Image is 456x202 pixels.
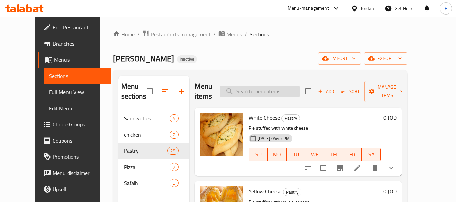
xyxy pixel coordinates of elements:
span: Add item [315,86,337,97]
h6: 0 JOD [383,186,397,196]
span: Branches [53,39,106,48]
a: Edit Menu [44,100,111,116]
span: E [445,5,447,12]
span: Pastry [283,188,301,196]
span: 5 [170,180,178,186]
span: Pastry [282,114,300,122]
div: items [170,179,178,187]
a: Restaurants management [142,30,211,39]
span: Safaih [124,179,170,187]
span: Sandwiches [124,114,170,122]
a: Edit Restaurant [38,19,111,35]
span: Pastry [124,147,168,155]
span: Menu disclaimer [53,169,106,177]
img: White Cheese [200,113,243,156]
span: TH [327,150,341,160]
button: Manage items [364,81,409,102]
a: Sections [44,68,111,84]
div: Jordan [361,5,374,12]
div: Inactive [177,55,197,63]
button: Branch-specific-item [332,160,348,176]
span: import [323,54,356,63]
li: / [213,30,216,38]
h2: Menu sections [121,81,147,102]
span: Inactive [177,56,197,62]
a: Menus [218,30,242,39]
span: Upsell [53,185,106,193]
span: 2 [170,132,178,138]
span: Sections [49,72,106,80]
span: 7 [170,164,178,170]
button: TU [287,148,305,161]
a: Choice Groups [38,116,111,133]
a: Upsell [38,181,111,197]
button: SA [362,148,381,161]
span: MO [270,150,284,160]
span: Add [317,88,335,95]
button: Add [315,86,337,97]
span: export [369,54,402,63]
nav: breadcrumb [113,30,407,39]
div: items [170,114,178,122]
span: Coupons [53,137,106,145]
nav: Menu sections [118,108,189,194]
p: Pie stuffed with white cheese [249,124,381,133]
span: SA [365,150,378,160]
button: sort-choices [300,160,316,176]
span: Sort [341,88,360,95]
span: Select section [301,84,315,98]
div: items [170,163,178,171]
button: export [364,52,407,65]
span: Choice Groups [53,120,106,128]
span: Pizza [124,163,170,171]
span: Manage items [370,83,404,100]
span: TU [289,150,303,160]
li: / [245,30,247,38]
span: 29 [168,148,178,154]
span: Select to update [316,161,330,175]
li: / [137,30,140,38]
span: SU [252,150,265,160]
div: items [170,131,178,139]
span: 4 [170,115,178,122]
button: FR [343,148,362,161]
a: Menu disclaimer [38,165,111,181]
span: Promotions [53,153,106,161]
div: Safaih5 [118,175,189,191]
div: items [167,147,178,155]
button: SU [249,148,268,161]
h6: 0 JOD [383,113,397,122]
a: Promotions [38,149,111,165]
span: Edit Menu [49,104,106,112]
span: Sections [250,30,269,38]
span: Yellow Cheese [249,186,281,196]
a: Coupons [38,133,111,149]
div: Pastry [281,114,300,122]
button: Add section [173,83,189,99]
span: [DATE] 04:45 PM [255,135,292,142]
div: chicken2 [118,126,189,143]
span: Select all sections [143,84,157,98]
div: Menu-management [288,4,329,12]
span: FR [346,150,359,160]
span: WE [308,150,322,160]
div: Pizza7 [118,159,189,175]
span: chicken [124,131,170,139]
button: delete [367,160,383,176]
span: Menus [54,56,106,64]
button: Sort [340,86,361,97]
span: White Cheese [249,113,280,123]
a: Edit menu item [353,164,361,172]
a: Menus [38,52,111,68]
a: Full Menu View [44,84,111,100]
button: import [318,52,361,65]
span: Sort sections [157,83,173,99]
div: Sandwiches4 [118,110,189,126]
span: Full Menu View [49,88,106,96]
